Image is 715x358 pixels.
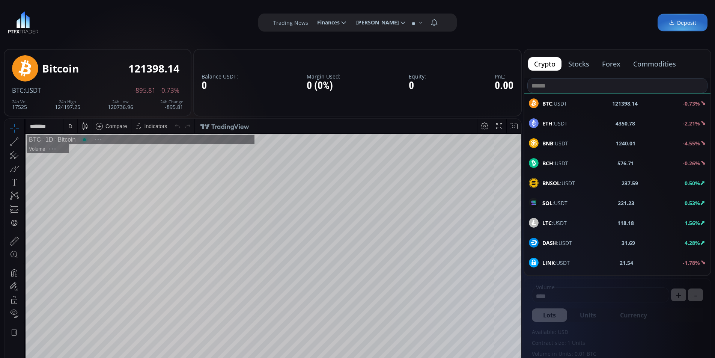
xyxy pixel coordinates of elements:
div: auto [502,329,512,335]
a: Deposit [658,14,707,32]
label: Margin Used: [307,74,340,79]
span: -895.81 [134,87,156,94]
div: Indicators [140,4,163,10]
div: Go to [101,325,113,340]
b: 4350.78 [616,119,635,127]
div: 24h Vol. [12,100,28,104]
b: 221.23 [618,199,634,207]
div:  [7,100,13,107]
span: :USDT [24,86,41,95]
div: Bitcoin [42,63,79,74]
b: 0.50% [685,180,700,187]
span: :USDT [542,219,567,227]
div: 5y [27,329,33,335]
div: 120736.96 [108,100,133,110]
button: stocks [562,57,595,71]
label: Equity: [409,74,426,79]
b: BNSOL [542,180,560,187]
b: 21.54 [620,259,633,267]
div: -895.81 [160,100,183,110]
span: :USDT [542,179,575,187]
b: BCH [542,160,553,167]
b: 576.71 [617,159,634,167]
b: LTC [542,219,552,227]
img: LOGO [8,11,39,34]
div: Toggle Percentage [477,325,487,340]
div: 17525 [12,100,28,110]
b: 31.69 [622,239,635,247]
div: Toggle Auto Scale [500,325,515,340]
span: Deposit [669,19,696,27]
button: commodities [627,57,682,71]
b: SOL [542,199,552,207]
b: BNB [542,140,553,147]
div: 5d [74,329,80,335]
div: Volume [24,27,41,33]
button: crypto [528,57,561,71]
div: 0 [409,80,426,92]
div: D [64,4,68,10]
b: -2.21% [683,120,700,127]
label: Balance USDT: [202,74,238,79]
div: 124197.25 [55,100,80,110]
div: 1y [38,329,44,335]
div: 24h Low [108,100,133,104]
span: 15:00:15 (UTC) [431,329,467,335]
div: 3m [49,329,56,335]
div: Bitcoin [48,17,71,24]
span: :USDT [542,139,568,147]
b: 1.56% [685,219,700,227]
label: PnL: [495,74,513,79]
span: BTC [12,86,24,95]
button: 15:00:15 (UTC) [428,325,470,340]
b: -1.78% [683,259,700,266]
span: :USDT [542,159,568,167]
div: Toggle Log Scale [487,325,500,340]
b: DASH [542,239,557,246]
div: 1d [85,329,91,335]
div: BTC [24,17,36,24]
div: 0 [202,80,238,92]
div: Compare [101,4,123,10]
div: Hide Drawings Toolbar [17,308,21,318]
span: :USDT [542,239,572,247]
div: 24h Change [160,100,183,104]
label: Trading News [273,19,308,27]
b: -4.55% [683,140,700,147]
div: Market open [77,17,83,24]
div: 1m [61,329,68,335]
b: 1240.01 [616,139,635,147]
div: 24h High [55,100,80,104]
b: 237.59 [622,179,638,187]
span: :USDT [542,119,567,127]
b: 4.28% [685,239,700,246]
div: 121398.14 [128,63,179,74]
div: 0 (0%) [307,80,340,92]
b: -0.26% [683,160,700,167]
div: log [490,329,497,335]
b: 0.53% [685,199,700,207]
span: :USDT [542,259,570,267]
div: 1D [36,17,48,24]
b: 118.18 [617,219,634,227]
span: -0.73% [160,87,179,94]
b: ETH [542,120,552,127]
div: 0.00 [495,80,513,92]
b: LINK [542,259,555,266]
span: [PERSON_NAME] [351,15,399,30]
button: forex [596,57,626,71]
span: Finances [312,15,340,30]
span: :USDT [542,199,567,207]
